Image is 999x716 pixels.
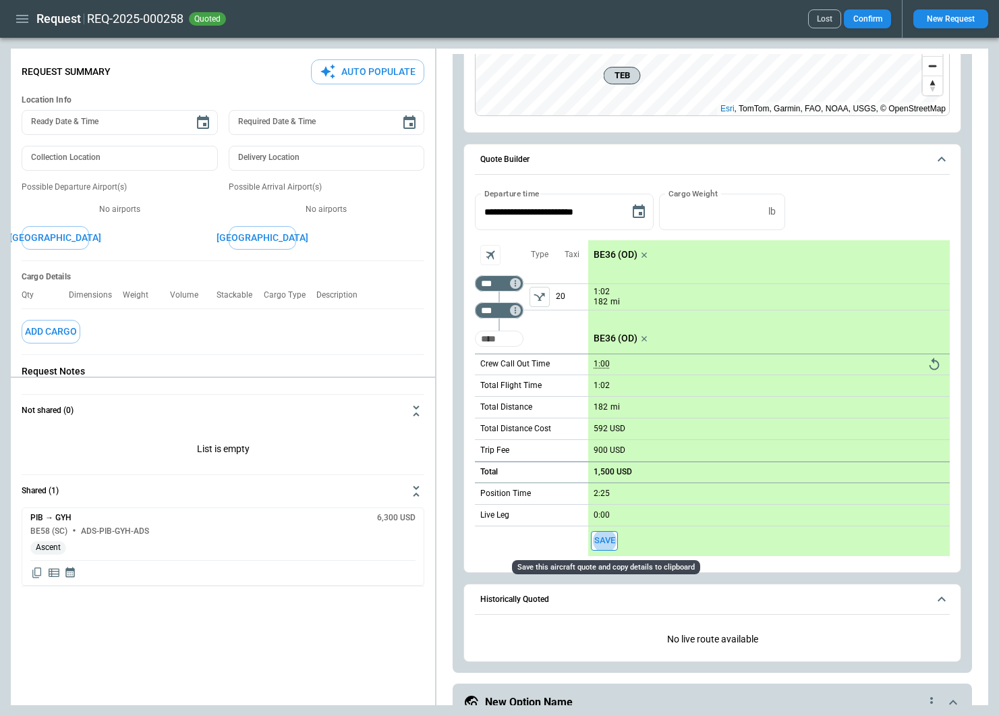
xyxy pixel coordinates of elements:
[30,543,66,553] span: Ascent
[480,510,509,521] p: Live Leg
[480,245,501,265] span: Aircraft selection
[475,331,523,347] div: Too short
[594,402,608,412] p: 182
[30,527,67,536] h6: BE58 (SC)
[30,566,44,580] span: Copy quote content
[475,194,950,555] div: Quote Builder
[22,226,89,250] button: [GEOGRAPHIC_DATA]
[475,275,523,292] div: Not found
[311,59,424,84] button: Auto Populate
[229,204,425,215] p: No airports
[475,144,950,175] button: Quote Builder
[768,206,776,217] p: lb
[610,69,635,82] span: TEB
[81,527,149,536] h6: ADS-PIB-GYH-ADS
[530,287,550,307] button: left aligned
[22,320,80,343] button: Add Cargo
[594,467,632,477] p: 1,500 USD
[22,182,218,193] p: Possible Departure Airport(s)
[22,427,424,474] div: Not shared (0)
[22,66,111,78] p: Request Summary
[923,76,942,95] button: Reset bearing to north
[22,366,424,377] p: Request Notes
[565,249,579,260] p: Taxi
[190,109,217,136] button: Choose date
[480,423,551,435] p: Total Distance Cost
[475,623,950,656] div: Historically Quoted
[192,14,223,24] span: quoted
[22,272,424,282] h6: Cargo Details
[594,424,625,434] p: 592 USD
[170,290,209,300] p: Volume
[923,694,940,711] div: quote-option-actions
[475,302,523,319] div: Too short
[47,566,61,580] span: Display detailed quote content
[480,468,498,476] h6: Total
[480,358,550,370] p: Crew Call Out Time
[22,406,74,415] h6: Not shared (0)
[610,296,620,308] p: mi
[30,514,72,522] h6: PIB → GYH
[480,402,532,413] p: Total Distance
[610,402,620,413] p: mi
[22,487,59,495] h6: Shared (1)
[396,109,423,136] button: Choose date
[480,445,509,456] p: Trip Fee
[480,155,530,164] h6: Quote Builder
[594,287,610,297] p: 1:02
[594,333,637,344] p: BE36 (OD)
[530,287,550,307] span: Type of sector
[480,380,542,391] p: Total Flight Time
[480,488,531,499] p: Position Time
[229,182,425,193] p: Possible Arrival Airport(s)
[913,9,988,28] button: New Request
[808,9,841,28] button: Lost
[594,445,625,456] p: 900 USD
[22,395,424,427] button: Not shared (0)
[594,359,610,369] p: 1:00
[22,475,424,507] button: Shared (1)
[229,226,296,250] button: [GEOGRAPHIC_DATA]
[720,104,735,113] a: Esri
[22,204,218,215] p: No airports
[22,95,424,105] h6: Location Info
[475,623,950,656] p: No live route available
[668,188,718,199] label: Cargo Weight
[591,531,618,551] span: Save this aircraft quote and copy details to clipboard
[924,354,944,375] button: Reset
[475,584,950,615] button: Historically Quoted
[485,695,573,710] h5: New Option Name
[64,566,76,580] span: Display quote schedule
[463,694,961,711] button: New Option Namequote-option-actions
[22,290,45,300] p: Qty
[591,531,618,551] button: Save
[594,296,608,308] p: 182
[377,514,416,522] h6: 6,300 USD
[531,249,548,260] p: Type
[316,290,368,300] p: Description
[588,240,950,556] div: scrollable content
[480,595,549,604] h6: Historically Quoted
[22,507,424,586] div: Not shared (0)
[844,9,891,28] button: Confirm
[923,56,942,76] button: Zoom out
[484,188,540,199] label: Departure time
[22,427,424,474] p: List is empty
[594,381,610,391] p: 1:02
[512,560,700,574] div: Save this aircraft quote and copy details to clipboard
[264,290,316,300] p: Cargo Type
[720,102,946,115] div: , TomTom, Garmin, FAO, NOAA, USGS, © OpenStreetMap
[594,510,610,520] p: 0:00
[217,290,263,300] p: Stackable
[594,249,637,260] p: BE36 (OD)
[594,489,610,499] p: 2:25
[36,11,81,27] h1: Request
[69,290,123,300] p: Dimensions
[625,198,652,225] button: Choose date, selected date is Aug 22, 2025
[123,290,159,300] p: Weight
[556,284,588,310] p: 20
[87,11,183,27] h2: REQ-2025-000258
